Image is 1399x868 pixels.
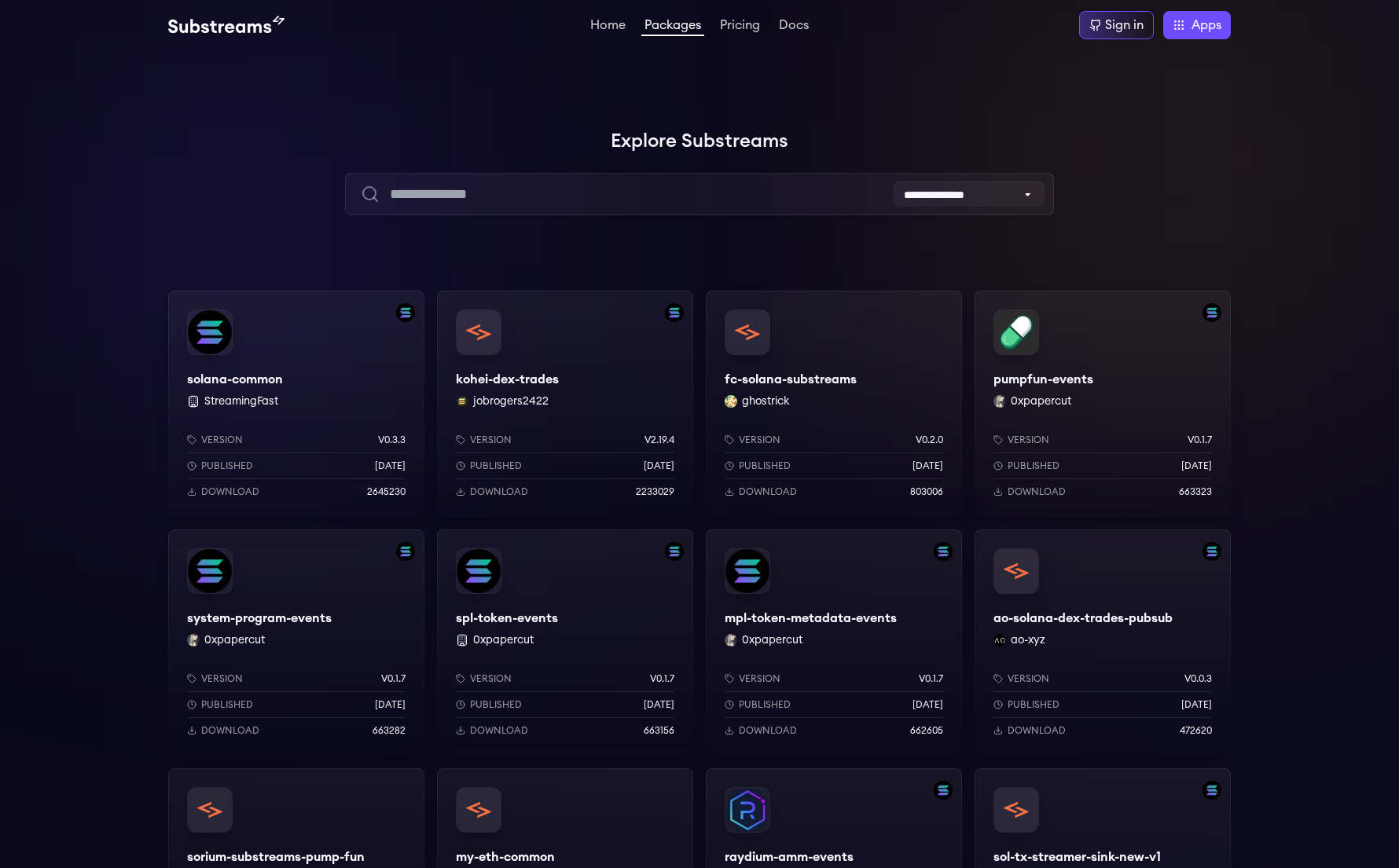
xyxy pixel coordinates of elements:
[1008,485,1066,498] p: Download
[934,542,953,561] img: Filter by solana network
[934,781,953,800] img: Filter by solana network
[739,698,791,711] p: Published
[470,698,522,711] p: Published
[470,434,512,446] p: Version
[367,485,406,498] p: 2645230
[473,394,549,409] button: jobrogers2422
[739,485,797,498] p: Download
[912,698,943,711] p: [DATE]
[1179,485,1212,498] p: 663323
[168,291,424,517] a: Filter by solana networksolana-commonsolana-common StreamingFastVersionv0.3.3Published[DATE]Downl...
[706,529,962,756] a: Filter by solana networkmpl-token-metadata-eventsmpl-token-metadata-events0xpapercut 0xpapercutVe...
[1203,542,1221,561] img: Filter by solana network
[201,724,259,737] p: Download
[1008,698,1059,711] p: Published
[910,485,943,498] p: 803006
[706,291,962,517] a: fc-solana-substreamsfc-solana-substreamsghostrick ghostrickVersionv0.2.0Published[DATE]Download80...
[644,724,674,737] p: 663156
[739,460,791,472] p: Published
[201,672,243,685] p: Version
[470,485,528,498] p: Download
[1008,724,1066,737] p: Download
[396,303,415,322] img: Filter by solana network
[1105,16,1144,35] div: Sign in
[1181,698,1212,711] p: [DATE]
[1184,672,1212,685] p: v0.0.3
[1203,303,1221,322] img: Filter by solana network
[1188,434,1212,446] p: v0.1.7
[919,672,943,685] p: v0.1.7
[204,632,265,648] button: 0xpapercut
[381,672,406,685] p: v0.1.7
[201,485,259,498] p: Download
[1008,672,1049,685] p: Version
[742,394,790,409] button: ghostrick
[739,434,780,446] p: Version
[1008,460,1059,472] p: Published
[201,434,243,446] p: Version
[910,724,943,737] p: 662605
[739,724,797,737] p: Download
[739,672,780,685] p: Version
[1079,11,1154,39] a: Sign in
[470,460,522,472] p: Published
[644,460,674,472] p: [DATE]
[1011,394,1071,409] button: 0xpapercut
[636,485,674,498] p: 2233029
[396,542,415,561] img: Filter by solana network
[168,529,424,756] a: Filter by solana networksystem-program-eventssystem-program-events0xpapercut 0xpapercutVersionv0....
[742,632,802,648] button: 0xpapercut
[644,698,674,711] p: [DATE]
[1203,781,1221,800] img: Filter by solana network
[1008,434,1049,446] p: Version
[975,529,1231,756] a: Filter by solana networkao-solana-dex-trades-pubsubao-solana-dex-trades-pubsubao-xyz ao-xyzVersio...
[473,632,534,648] button: 0xpapercut
[168,16,285,35] img: Substream's logo
[168,126,1231,157] h1: Explore Substreams
[650,672,674,685] p: v0.1.7
[912,460,943,472] p: [DATE]
[717,19,763,35] a: Pricing
[373,724,406,737] p: 663282
[1180,724,1212,737] p: 472620
[1192,16,1221,35] span: Apps
[916,434,943,446] p: v0.2.0
[470,672,512,685] p: Version
[470,724,528,737] p: Download
[204,394,278,409] button: StreamingFast
[1181,460,1212,472] p: [DATE]
[437,291,693,517] a: Filter by solana networkkohei-dex-tradeskohei-dex-tradesjobrogers2422 jobrogers2422Versionv2.19.4...
[437,529,693,756] a: Filter by solana networkspl-token-eventsspl-token-events 0xpapercutVersionv0.1.7Published[DATE]Do...
[587,19,629,35] a: Home
[201,460,253,472] p: Published
[665,542,684,561] img: Filter by solana network
[1011,632,1045,648] button: ao-xyz
[776,19,812,35] a: Docs
[375,460,406,472] p: [DATE]
[378,434,406,446] p: v0.3.3
[975,291,1231,517] a: Filter by solana networkpumpfun-eventspumpfun-events0xpapercut 0xpapercutVersionv0.1.7Published[D...
[375,698,406,711] p: [DATE]
[201,698,253,711] p: Published
[665,303,684,322] img: Filter by solana network
[641,19,704,36] a: Packages
[644,434,674,446] p: v2.19.4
